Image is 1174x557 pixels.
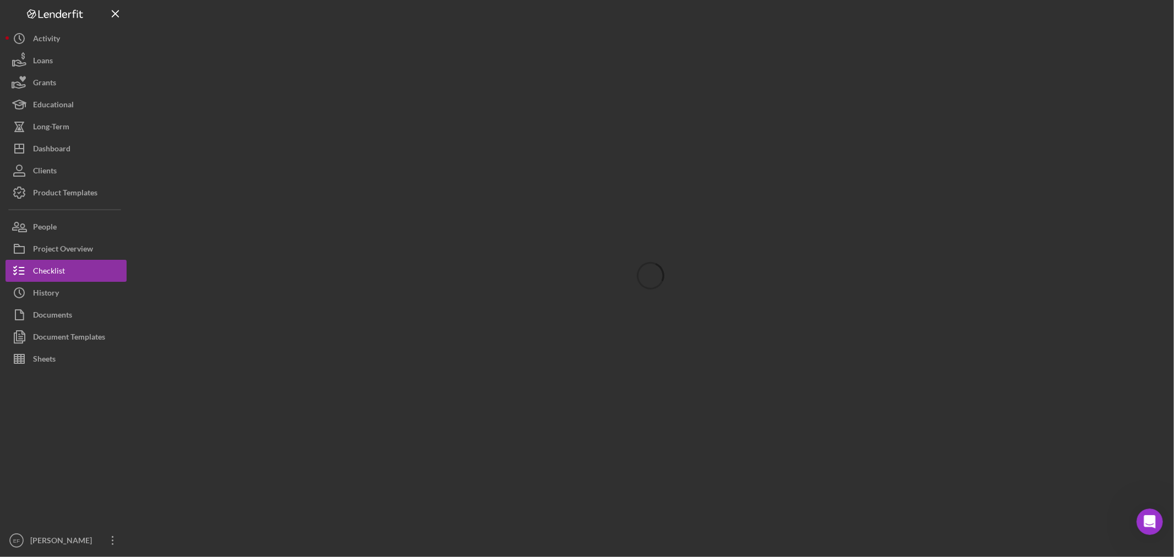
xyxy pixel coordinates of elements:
div: Sheets [33,348,56,373]
span: You'll have to do a refund through your Stripe account. [39,283,250,292]
button: Product Templates [6,182,127,204]
div: [PERSON_NAME] [39,253,103,265]
div: Dashboard [33,138,70,162]
button: Checklist [6,260,127,282]
button: Dashboard [6,138,127,160]
div: [PERSON_NAME] [39,90,103,102]
div: History [33,282,59,307]
span: Home [25,371,48,379]
button: Document Templates [6,326,127,348]
iframe: Intercom live chat [1137,509,1163,535]
div: [PERSON_NAME] [39,294,103,305]
button: Educational [6,94,127,116]
div: [PERSON_NAME] [39,212,103,224]
div: • [DATE] [105,90,136,102]
img: Profile image for Christina [13,39,35,61]
div: Project Overview [33,238,93,263]
div: Checklist [33,260,65,285]
button: Project Overview [6,238,127,260]
div: • [DATE] [105,131,136,143]
button: Messages [73,343,146,387]
img: Profile image for Christina [13,120,35,142]
div: Educational [33,94,74,118]
span: One of our teammates will reply as soon as they can. [39,39,245,48]
div: [PERSON_NAME] [28,529,99,554]
div: Documents [33,304,72,329]
div: Long-Term [33,116,69,140]
div: Product Templates [33,182,97,206]
div: [PERSON_NAME] [39,335,103,346]
button: Clients [6,160,127,182]
span: Rate your conversation [39,324,129,333]
button: Loans [6,50,127,72]
img: Profile image for Allison [13,201,35,223]
text: EF [13,538,20,544]
div: • [DATE] [105,212,136,224]
div: • [DATE] [105,294,136,305]
div: • 13h ago [76,50,112,61]
div: Lenderfit [39,50,74,61]
div: • [DATE] [105,172,136,183]
h1: Messages [81,5,141,24]
div: [PERSON_NAME] [39,172,103,183]
div: • [DATE] [105,253,136,265]
div: People [33,216,57,241]
img: Profile image for Allison [13,283,35,305]
button: Send us a message [51,310,170,332]
img: Profile image for Christina [13,161,35,183]
button: History [6,282,127,304]
button: Activity [6,28,127,50]
button: Sheets [6,348,127,370]
button: Documents [6,304,127,326]
button: People [6,216,127,238]
button: Long-Term [6,116,127,138]
div: Close [193,4,213,24]
span: Help [174,371,192,379]
img: Profile image for Christina [13,242,35,264]
span: Messages [89,371,131,379]
div: Activity [33,28,60,52]
div: Loans [33,50,53,74]
button: Help [147,343,220,387]
div: [PERSON_NAME] [39,131,103,143]
button: Grants [6,72,127,94]
button: EF[PERSON_NAME] [6,529,127,551]
div: Grants [33,72,56,96]
div: Document Templates [33,326,105,351]
div: Clients [33,160,57,184]
img: Profile image for Christina [13,79,35,101]
div: • [DATE] [105,335,136,346]
img: Profile image for Allison [13,324,35,346]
